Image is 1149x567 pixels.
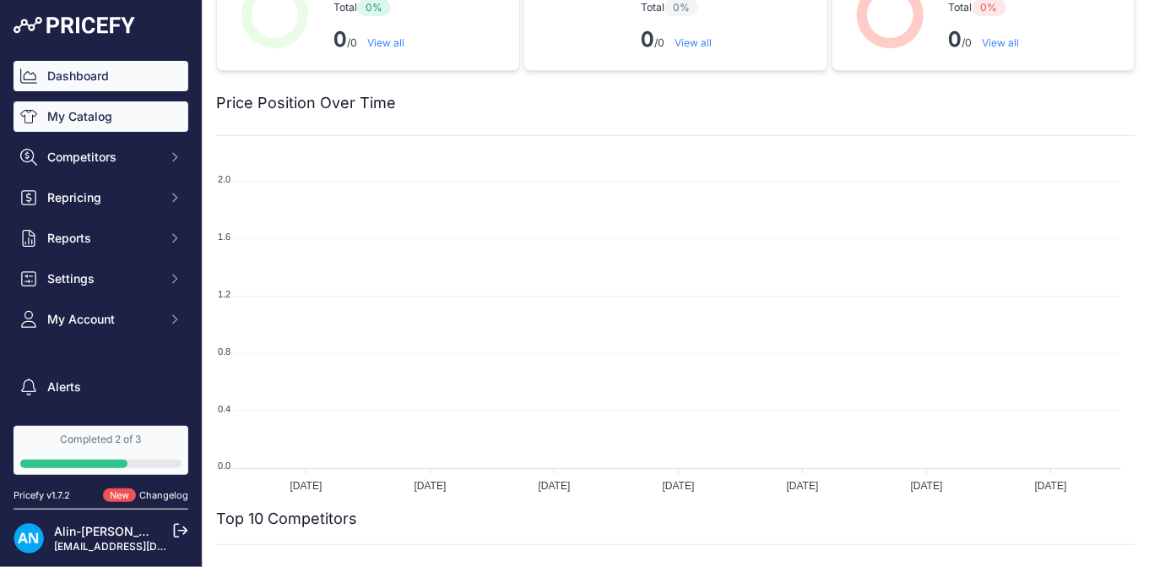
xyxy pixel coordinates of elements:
tspan: [DATE] [663,480,695,492]
tspan: [DATE] [1035,480,1067,492]
span: Competitors [47,149,158,166]
div: Pricefy v1.7.2 [14,488,70,503]
tspan: [DATE] [911,480,943,492]
div: Completed 2 of 3 [20,433,182,446]
a: Alerts [14,372,188,402]
h2: Top 10 Competitors [216,507,357,531]
p: /0 [641,26,804,53]
p: /0 [333,26,501,53]
tspan: 0.8 [218,346,230,357]
strong: 0 [949,27,962,52]
a: Dashboard [14,61,188,91]
a: View all [367,36,404,49]
button: Settings [14,264,188,294]
nav: Sidebar [14,61,188,466]
tspan: 1.2 [218,289,230,299]
span: My Account [47,311,158,328]
button: Repricing [14,183,188,213]
a: Changelog [139,489,188,501]
span: Reports [47,230,158,247]
a: My Catalog [14,101,188,132]
a: View all [675,36,712,49]
a: Completed 2 of 3 [14,426,188,475]
button: Competitors [14,142,188,172]
h2: Price Position Over Time [216,91,396,115]
p: /0 [949,26,1110,53]
tspan: 0.0 [218,461,230,472]
tspan: 0.4 [218,404,230,414]
tspan: 1.6 [218,232,230,242]
span: Repricing [47,189,158,206]
img: Pricefy Logo [14,17,135,34]
a: [EMAIL_ADDRESS][DOMAIN_NAME] [54,540,230,553]
tspan: [DATE] [415,480,447,492]
strong: 0 [333,27,347,52]
a: Alin-[PERSON_NAME] [54,524,178,538]
a: View all [983,36,1020,49]
tspan: [DATE] [539,480,571,492]
tspan: [DATE] [290,480,322,492]
tspan: 2.0 [218,175,230,185]
span: New [103,488,136,503]
span: Settings [47,270,158,287]
strong: 0 [641,27,654,52]
tspan: [DATE] [787,480,819,492]
button: My Account [14,304,188,335]
button: Reports [14,223,188,254]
